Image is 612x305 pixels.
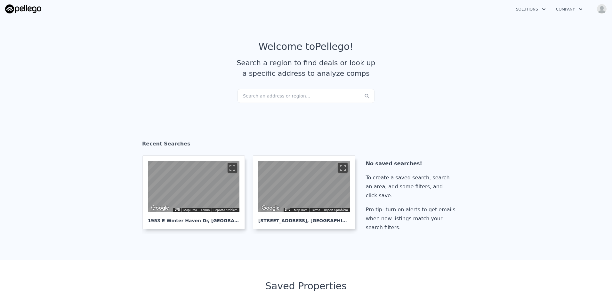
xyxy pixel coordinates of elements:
[175,208,179,211] button: Keyboard shortcuts
[366,173,458,200] div: To create a saved search, search an area, add some filters, and click save.
[149,204,171,212] a: Open this area in Google Maps (opens a new window)
[148,161,239,212] div: Map
[149,204,171,212] img: Google
[260,204,281,212] a: Open this area in Google Maps (opens a new window)
[5,4,41,13] img: Pellego
[258,212,350,224] div: [STREET_ADDRESS] , [GEOGRAPHIC_DATA]
[285,208,290,211] button: Keyboard shortcuts
[311,208,320,212] a: Terms
[597,4,607,14] img: avatar
[253,155,360,229] a: Map [STREET_ADDRESS], [GEOGRAPHIC_DATA]
[366,205,458,232] div: Pro tip: turn on alerts to get emails when new listings match your search filters.
[142,155,250,229] a: Map 1953 E Winter Haven Dr, [GEOGRAPHIC_DATA]
[148,161,239,212] div: Street View
[511,4,551,15] button: Solutions
[142,135,470,155] div: Recent Searches
[201,208,210,212] a: Terms
[260,204,281,212] img: Google
[148,212,239,224] div: 1953 E Winter Haven Dr , [GEOGRAPHIC_DATA]
[258,161,350,212] div: Street View
[183,208,197,212] button: Map Data
[258,161,350,212] div: Map
[213,208,238,212] a: Report a problem
[551,4,588,15] button: Company
[294,208,307,212] button: Map Data
[259,41,354,52] div: Welcome to Pellego !
[142,280,470,292] div: Saved Properties
[324,208,348,212] a: Report a problem
[338,163,348,173] button: Toggle fullscreen view
[366,159,458,168] div: No saved searches!
[238,89,374,103] div: Search an address or region...
[234,58,378,79] div: Search a region to find deals or look up a specific address to analyze comps
[228,163,237,173] button: Toggle fullscreen view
